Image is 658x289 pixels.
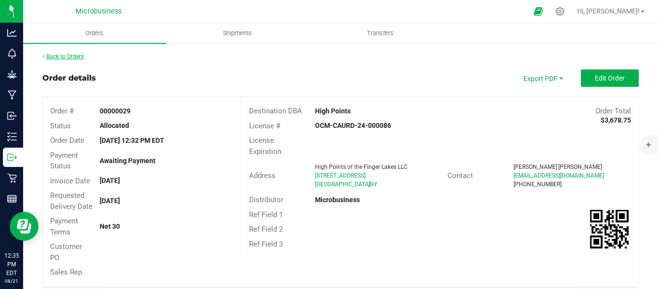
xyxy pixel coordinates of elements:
span: Order # [50,107,74,115]
span: Edit Order [595,74,625,82]
inline-svg: Monitoring [7,49,17,58]
span: Ref Field 1 [249,210,283,219]
span: Order Date [50,136,84,145]
span: Distributor [249,195,283,204]
span: Payment Terms [50,217,78,236]
strong: Awaiting Payment [100,157,156,165]
span: License Expiration [249,136,281,156]
a: Back to Orders [42,53,84,60]
span: Order Total [595,107,631,115]
strong: High Points [315,107,351,115]
inline-svg: Inventory [7,132,17,141]
p: 12:35 PM EDT [4,251,19,277]
a: Shipments [166,23,309,43]
span: NY [369,181,377,188]
span: [EMAIL_ADDRESS][DOMAIN_NAME] [513,172,604,179]
strong: 00000029 [100,107,131,115]
span: Requested Delivery Date [50,191,92,211]
qrcode: 00000029 [590,210,629,248]
span: Ref Field 2 [249,225,283,234]
strong: [DATE] 12:32 PM EDT [100,137,164,144]
button: Edit Order [581,69,639,87]
span: Status [50,122,71,130]
span: [PERSON_NAME] [513,164,557,170]
inline-svg: Analytics [7,28,17,38]
p: 08/21 [4,277,19,285]
a: Orders [23,23,166,43]
inline-svg: Manufacturing [7,90,17,100]
li: Export PDF [513,69,571,87]
div: Order details [42,72,96,84]
div: Manage settings [554,7,566,16]
inline-svg: Outbound [7,152,17,162]
span: Orders [72,29,117,38]
span: Address [249,171,276,180]
span: High Points of the Finger Lakes LLC [315,164,408,170]
span: Ref Field 3 [249,240,283,248]
inline-svg: Inbound [7,111,17,121]
strong: [DATE] [100,197,120,205]
strong: Allocated [100,122,129,129]
img: Scan me! [590,210,629,248]
span: [PHONE_NUMBER] [513,181,562,188]
inline-svg: Retail [7,173,17,183]
iframe: Resource center [10,212,39,241]
span: Sales Rep [50,268,82,276]
span: [STREET_ADDRESS] [315,172,366,179]
strong: [DATE] [100,177,120,184]
span: [GEOGRAPHIC_DATA] [315,181,370,188]
span: Open Ecommerce Menu [527,2,549,21]
span: Contact [447,171,473,180]
span: Invoice Date [50,177,90,185]
span: Customer PO [50,242,82,262]
span: Destination DBA [249,107,302,115]
span: Transfers [354,29,407,38]
span: License # [249,122,280,130]
span: Shipments [210,29,265,38]
span: Hi, [PERSON_NAME]! [577,7,640,15]
strong: Net 30 [100,222,120,230]
inline-svg: Grow [7,69,17,79]
inline-svg: Reports [7,194,17,204]
strong: OCM-CAURD-24-000086 [315,122,391,129]
strong: $3,678.75 [601,116,631,124]
span: [PERSON_NAME] [558,164,602,170]
strong: Microbusiness [315,196,360,204]
a: Transfers [309,23,452,43]
span: Payment Status [50,151,78,171]
span: Microbusiness [76,7,121,15]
